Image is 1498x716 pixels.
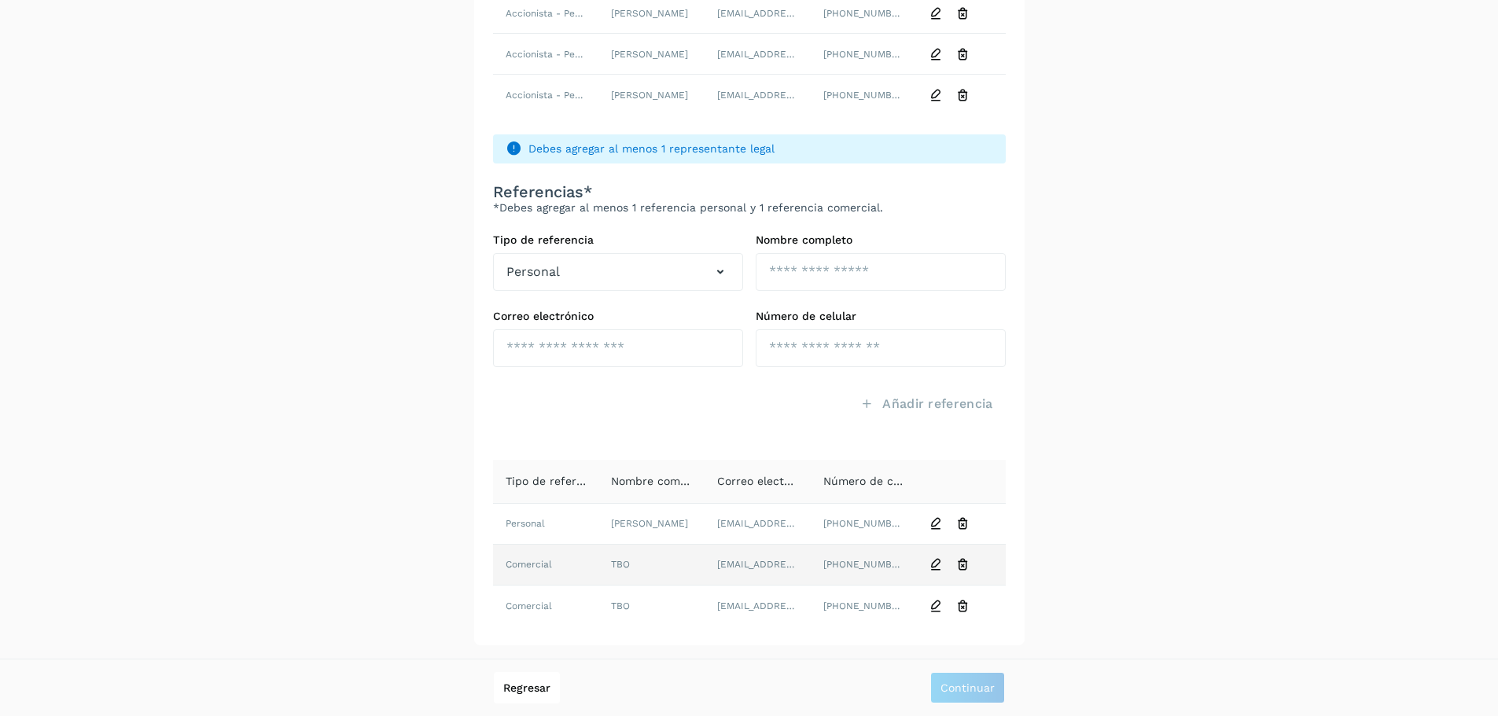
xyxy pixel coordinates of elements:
[493,233,743,247] label: Tipo de referencia
[705,34,811,75] td: [EMAIL_ADDRESS][DOMAIN_NAME]
[705,504,811,545] td: [EMAIL_ADDRESS][DOMAIN_NAME]
[848,386,1005,422] button: Añadir referencia
[598,586,705,626] td: TBO
[494,672,560,703] button: Regresar
[823,475,924,487] span: Número de celular
[811,34,917,75] td: [PHONE_NUMBER]
[811,545,917,586] td: [PHONE_NUMBER]
[756,310,1006,323] label: Número de celular
[598,75,705,116] td: [PERSON_NAME]
[506,49,629,60] span: Accionista - Persona Moral
[717,475,818,487] span: Correo electrónico
[940,682,995,693] span: Continuar
[930,672,1005,703] button: Continuar
[528,141,993,157] span: Debes agregar al menos 1 representante legal
[705,545,811,586] td: [EMAIL_ADDRESS][DOMAIN_NAME]
[506,559,552,570] span: Comercial
[598,34,705,75] td: [PERSON_NAME]
[611,475,708,487] span: Nombre completo
[598,545,705,586] td: TBO
[598,504,705,545] td: [PERSON_NAME]
[506,263,560,281] span: Personal
[493,201,1006,215] p: *Debes agregar al menos 1 referencia personal y 1 referencia comercial.
[506,475,605,487] span: Tipo de referencia
[756,233,1006,247] label: Nombre completo
[493,182,1006,201] h3: Referencias*
[506,90,629,101] span: Accionista - Persona Moral
[493,310,743,323] label: Correo electrónico
[705,586,811,626] td: [EMAIL_ADDRESS][DOMAIN_NAME]
[506,600,552,611] span: Comercial
[811,586,917,626] td: [PHONE_NUMBER]
[506,8,629,19] span: Accionista - Persona Moral
[882,395,992,413] span: Añadir referencia
[503,682,550,693] span: Regresar
[506,518,545,529] span: Personal
[705,75,811,116] td: [EMAIL_ADDRESS][DOMAIN_NAME]
[811,504,917,545] td: [PHONE_NUMBER]
[811,75,917,116] td: [PHONE_NUMBER]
